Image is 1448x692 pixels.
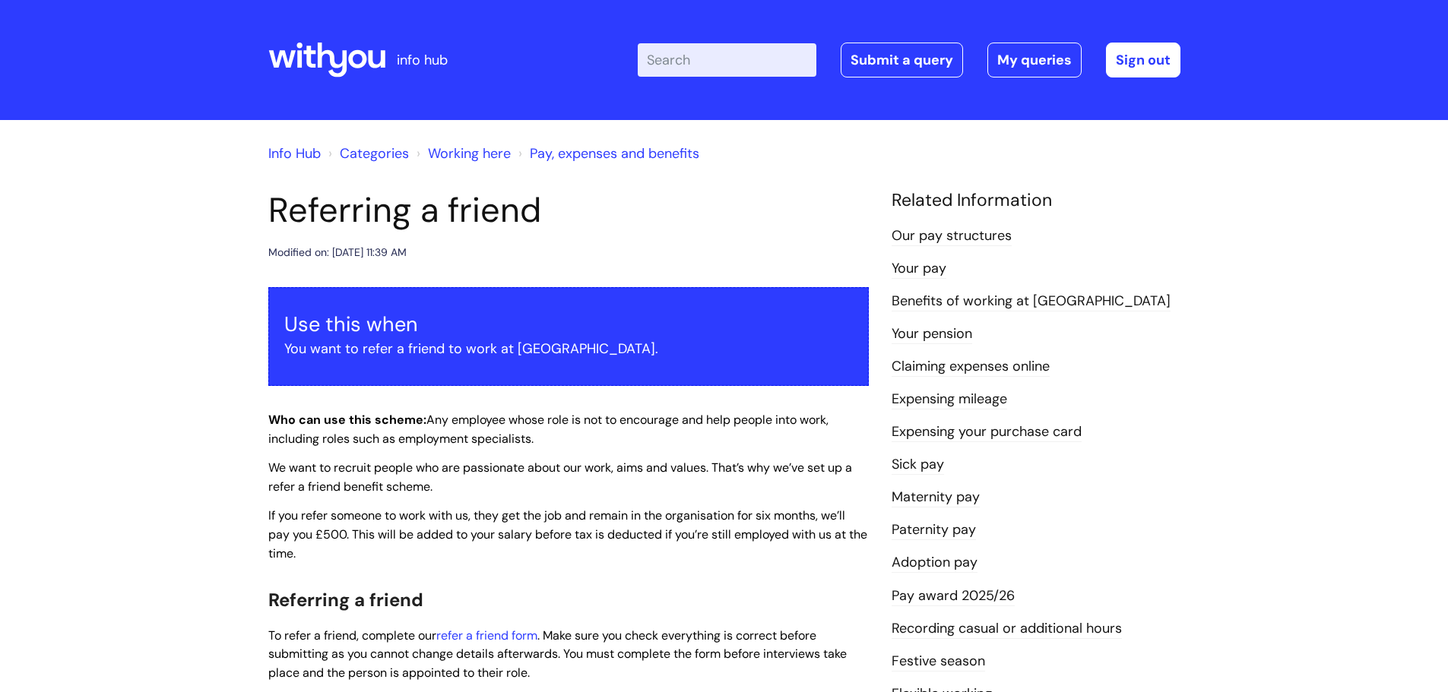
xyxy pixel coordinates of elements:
a: Paternity pay [892,520,976,540]
h3: Use this when [284,312,853,337]
a: Benefits of working at [GEOGRAPHIC_DATA] [892,292,1171,311]
a: refer a friend form [436,627,537,643]
a: Our pay structures [892,226,1012,246]
p: info hub [397,48,448,72]
h1: Referring a friend [268,190,869,231]
a: Your pension [892,324,972,344]
li: Pay, expenses and benefits [515,141,699,166]
span: Referring a friend [268,588,423,611]
a: Festive season [892,652,985,671]
a: Categories [340,144,409,163]
a: Submit a query [841,43,963,77]
a: Adoption pay [892,553,977,573]
div: Modified on: [DATE] 11:39 AM [268,243,407,262]
a: Working here [428,144,511,163]
a: My queries [987,43,1082,77]
li: Working here [413,141,511,166]
a: Info Hub [268,144,321,163]
a: Pay award 2025/26 [892,586,1015,606]
a: Claiming expenses online [892,357,1050,377]
a: Recording casual or additional hours [892,619,1122,639]
p: You want to refer a friend to work at [GEOGRAPHIC_DATA]. [284,337,853,361]
input: Search [638,43,816,77]
a: Sick pay [892,455,944,475]
a: Your pay [892,259,946,279]
a: Maternity pay [892,488,980,507]
span: If you refer someone to work with us, they get the job and remain in the organisation for six mon... [268,507,867,561]
a: Pay, expenses and benefits [530,144,699,163]
h4: Related Information [892,190,1180,211]
span: To refer a friend, complete our . Make sure you check everything is correct before submitting as ... [268,627,847,681]
strong: Who can use this scheme: [268,412,426,428]
li: Solution home [325,141,409,166]
div: | - [638,43,1180,77]
a: Expensing your purchase card [892,422,1082,442]
span: Any employee whose role is not to encourage and help people into work, including roles such as em... [268,412,829,447]
a: Sign out [1106,43,1180,77]
a: Expensing mileage [892,390,1007,409]
span: We want to recruit people who are passionate about our work, aims and values. That’s why we’ve se... [268,460,852,495]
